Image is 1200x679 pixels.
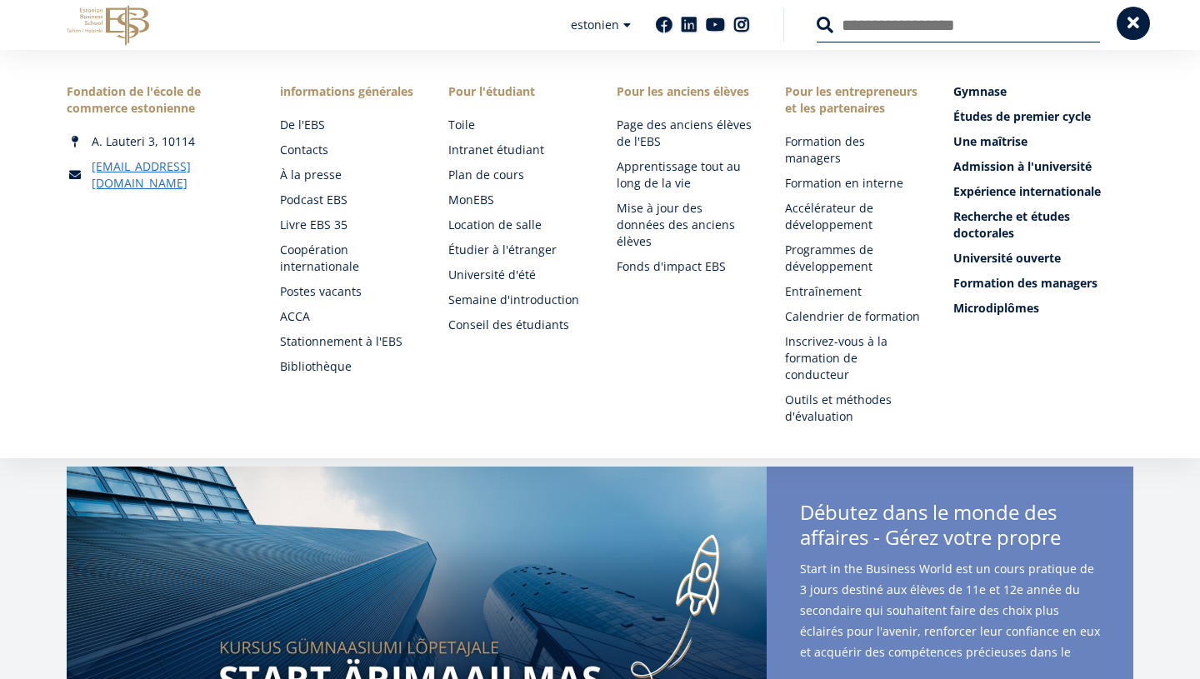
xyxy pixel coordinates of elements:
[953,158,1092,174] font: Admission à l'université
[785,333,887,382] font: Inscrivez-vous à la formation de conducteur
[280,192,415,208] a: Podcast EBS
[92,158,191,191] font: [EMAIL_ADDRESS][DOMAIN_NAME]
[953,108,1091,124] font: Études de premier cycle
[785,392,892,424] font: Outils et méthodes d'évaluation
[448,192,494,207] font: MonEBS
[953,108,1133,125] a: Études de premier cycle
[280,242,359,274] font: Coopération internationale
[953,158,1133,175] a: Admission à l'université
[785,133,920,167] a: Formation des managers
[448,292,583,308] a: Semaine d'introduction
[280,358,352,374] font: Bibliothèque
[785,200,920,233] a: Accélérateur de développement
[617,83,749,99] font: Pour les anciens élèves
[785,200,873,232] font: Accélérateur de développement
[280,217,415,233] a: Livre EBS 35
[953,250,1061,266] font: Université ouverte
[280,83,413,99] font: informations générales
[953,250,1133,267] a: Université ouverte
[280,333,415,350] a: Stationnement à l'EBS
[953,208,1070,241] font: Recherche et études doctorales
[448,242,583,258] a: Étudier à l'étranger
[280,167,415,183] a: À la presse
[448,117,475,132] font: Toile
[953,83,1133,100] a: Gymnase
[448,267,583,283] a: Université d'été
[448,167,583,183] a: Plan de cours
[448,142,544,157] font: Intranet étudiant
[280,333,402,349] font: Stationnement à l'EBS
[617,158,741,191] font: Apprentissage tout au long de la vie
[448,83,583,100] a: Pour l'étudiant
[280,308,415,325] a: ACCA
[785,333,920,383] a: Inscrivez-vous à la formation de conducteur
[280,358,415,375] a: Bibliothèque
[785,133,865,166] font: Formation des managers
[448,192,583,208] a: MonEBS
[953,300,1133,317] a: Microdiplômes
[953,133,1027,149] font: Une maîtrise
[448,317,583,333] a: Conseil des étudiants
[953,275,1133,292] a: Formation des managers
[617,258,752,275] a: Fonds d'impact EBS
[280,142,415,158] a: Contacts
[800,498,1061,581] font: Débutez dans le monde des affaires - Gérez votre propre entreprise
[448,317,569,332] font: Conseil des étudiants
[953,183,1133,200] a: Expérience internationale
[280,242,415,275] a: Coopération internationale
[953,83,1007,99] font: Gymnase
[617,117,752,149] font: Page des anciens élèves de l'EBS
[785,175,903,191] font: Formation en interne
[280,308,310,324] font: ACCA
[953,133,1133,150] a: Une maîtrise
[785,308,920,325] a: Calendrier de formation
[953,208,1133,242] a: Recherche et études doctorales
[617,200,752,250] a: Mise à jour des données des anciens élèves
[785,83,917,116] font: Pour les entrepreneurs et les partenaires
[785,308,920,324] font: Calendrier de formation
[953,300,1039,316] font: Microdiplômes
[785,283,862,299] font: Entraînement
[953,183,1101,199] font: Expérience internationale
[617,117,752,150] a: Page des anciens élèves de l'EBS
[785,175,920,192] a: Formation en interne
[448,117,583,133] a: Toile
[448,167,524,182] font: Plan de cours
[617,158,752,192] a: Apprentissage tout au long de la vie
[280,117,415,133] a: De l'EBS
[448,217,542,232] font: Location de salle
[67,83,201,116] font: Fondation de l'école de commerce estonienne
[785,283,920,300] a: Entraînement
[448,217,583,233] a: Location de salle
[448,267,536,282] font: Université d'été
[280,283,362,299] font: Postes vacants
[785,392,920,425] a: Outils et méthodes d'évaluation
[785,242,920,275] a: Programmes de développement
[448,292,579,307] font: Semaine d'introduction
[448,242,557,257] font: Étudier à l'étranger
[617,200,735,249] font: Mise à jour des données des anciens élèves
[280,142,328,157] font: Contacts
[92,133,195,149] font: A. Lauteri 3, 10114
[280,192,347,207] font: Podcast EBS
[280,217,347,232] font: Livre EBS 35
[280,283,415,300] a: Postes vacants
[617,258,726,274] font: Fonds d'impact EBS
[448,83,535,99] font: Pour l'étudiant
[785,242,873,274] font: Programmes de développement
[280,167,342,182] font: À la presse
[953,275,1097,291] font: Formation des managers
[92,158,247,192] a: [EMAIL_ADDRESS][DOMAIN_NAME]
[280,117,325,132] font: De l'EBS
[448,142,583,158] a: Intranet étudiant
